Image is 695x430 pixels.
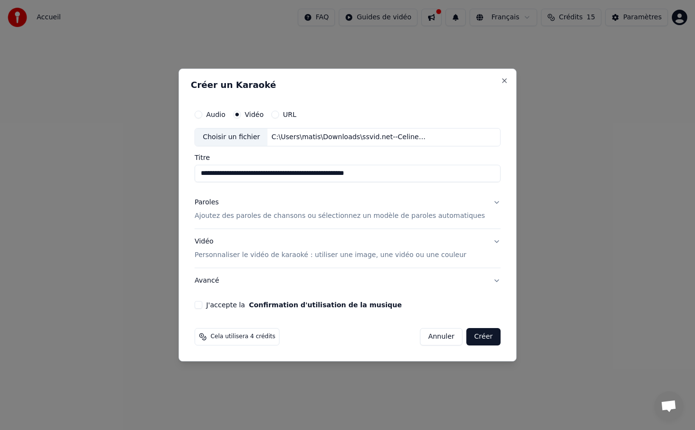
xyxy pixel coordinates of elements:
h2: Créer un Karaoké [191,81,504,89]
p: Personnaliser le vidéo de karaoké : utiliser une image, une vidéo ou une couleur [195,250,466,260]
div: Paroles [195,198,219,207]
div: Choisir un fichier [195,129,267,146]
div: C:\Users\matis\Downloads\ssvid.net--Celine-Dion-J-irais-Où-Tu-Iras-Instrumental_360p.mp4 [268,132,432,142]
span: Cela utilisera 4 crédits [210,333,275,341]
label: J'accepte la [206,301,402,308]
label: Vidéo [245,111,264,118]
button: J'accepte la [249,301,402,308]
p: Ajoutez des paroles de chansons ou sélectionnez un modèle de paroles automatiques [195,211,485,221]
button: Créer [467,328,500,345]
button: VidéoPersonnaliser le vidéo de karaoké : utiliser une image, une vidéo ou une couleur [195,229,500,268]
button: Avancé [195,268,500,293]
div: Vidéo [195,237,466,260]
label: URL [283,111,296,118]
button: ParolesAjoutez des paroles de chansons ou sélectionnez un modèle de paroles automatiques [195,190,500,229]
label: Titre [195,154,500,161]
button: Annuler [420,328,462,345]
label: Audio [206,111,225,118]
